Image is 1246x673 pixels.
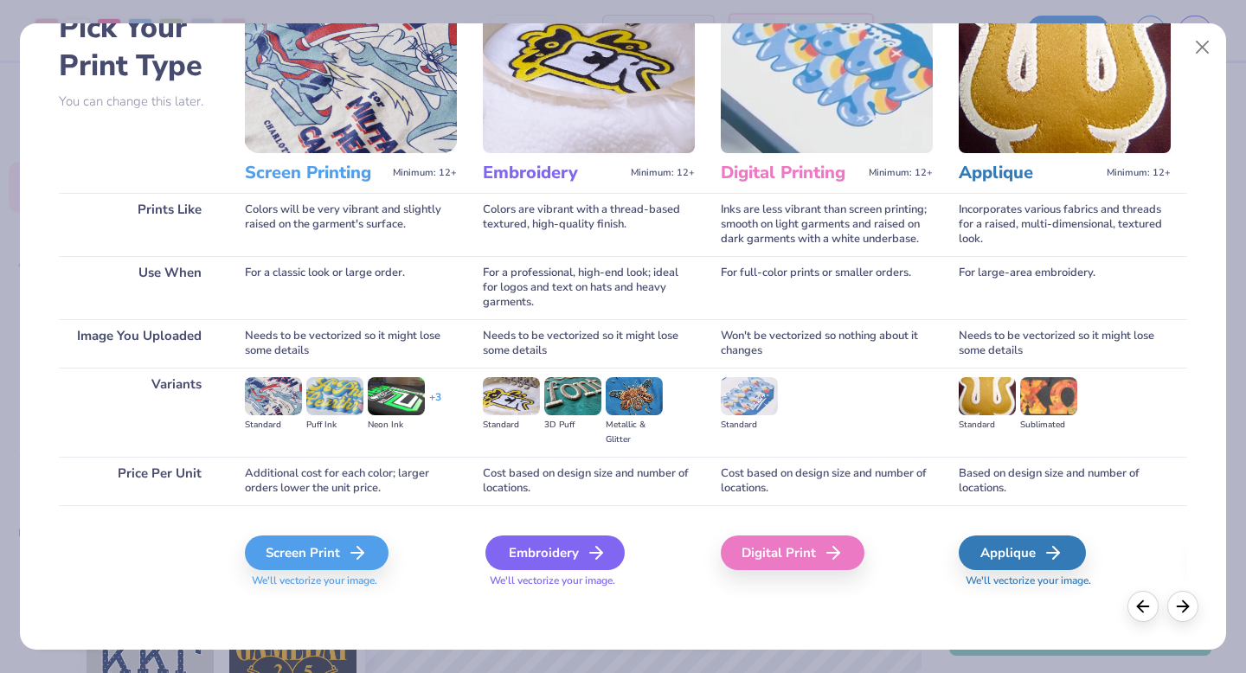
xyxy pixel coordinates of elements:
[869,167,933,179] span: Minimum: 12+
[483,377,540,415] img: Standard
[483,457,695,505] div: Cost based on design size and number of locations.
[1186,31,1219,64] button: Close
[959,457,1171,505] div: Based on design size and number of locations.
[721,319,933,368] div: Won't be vectorized so nothing about it changes
[306,377,363,415] img: Puff Ink
[721,162,862,184] h3: Digital Printing
[59,9,219,85] h2: Pick Your Print Type
[721,418,778,433] div: Standard
[245,377,302,415] img: Standard
[959,418,1016,433] div: Standard
[429,390,441,420] div: + 3
[959,377,1016,415] img: Standard
[59,256,219,319] div: Use When
[59,368,219,457] div: Variants
[1107,167,1171,179] span: Minimum: 12+
[245,418,302,433] div: Standard
[1020,418,1077,433] div: Sublimated
[59,457,219,505] div: Price Per Unit
[721,457,933,505] div: Cost based on design size and number of locations.
[59,193,219,256] div: Prints Like
[483,256,695,319] div: For a professional, high-end look; ideal for logos and text on hats and heavy garments.
[606,418,663,447] div: Metallic & Glitter
[483,319,695,368] div: Needs to be vectorized so it might lose some details
[959,193,1171,256] div: Incorporates various fabrics and threads for a raised, multi-dimensional, textured look.
[483,162,624,184] h3: Embroidery
[959,535,1086,570] div: Applique
[245,319,457,368] div: Needs to be vectorized so it might lose some details
[1020,377,1077,415] img: Sublimated
[245,574,457,588] span: We'll vectorize your image.
[483,193,695,256] div: Colors are vibrant with a thread-based textured, high-quality finish.
[606,377,663,415] img: Metallic & Glitter
[483,418,540,433] div: Standard
[245,162,386,184] h3: Screen Printing
[959,319,1171,368] div: Needs to be vectorized so it might lose some details
[485,535,625,570] div: Embroidery
[721,377,778,415] img: Standard
[245,193,457,256] div: Colors will be very vibrant and slightly raised on the garment's surface.
[721,535,864,570] div: Digital Print
[306,418,363,433] div: Puff Ink
[959,574,1171,588] span: We'll vectorize your image.
[368,418,425,433] div: Neon Ink
[393,167,457,179] span: Minimum: 12+
[544,418,601,433] div: 3D Puff
[721,193,933,256] div: Inks are less vibrant than screen printing; smooth on light garments and raised on dark garments ...
[368,377,425,415] img: Neon Ink
[959,256,1171,319] div: For large-area embroidery.
[721,256,933,319] div: For full-color prints or smaller orders.
[631,167,695,179] span: Minimum: 12+
[245,535,389,570] div: Screen Print
[59,94,219,109] p: You can change this later.
[59,319,219,368] div: Image You Uploaded
[544,377,601,415] img: 3D Puff
[245,256,457,319] div: For a classic look or large order.
[483,574,695,588] span: We'll vectorize your image.
[959,162,1100,184] h3: Applique
[245,457,457,505] div: Additional cost for each color; larger orders lower the unit price.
